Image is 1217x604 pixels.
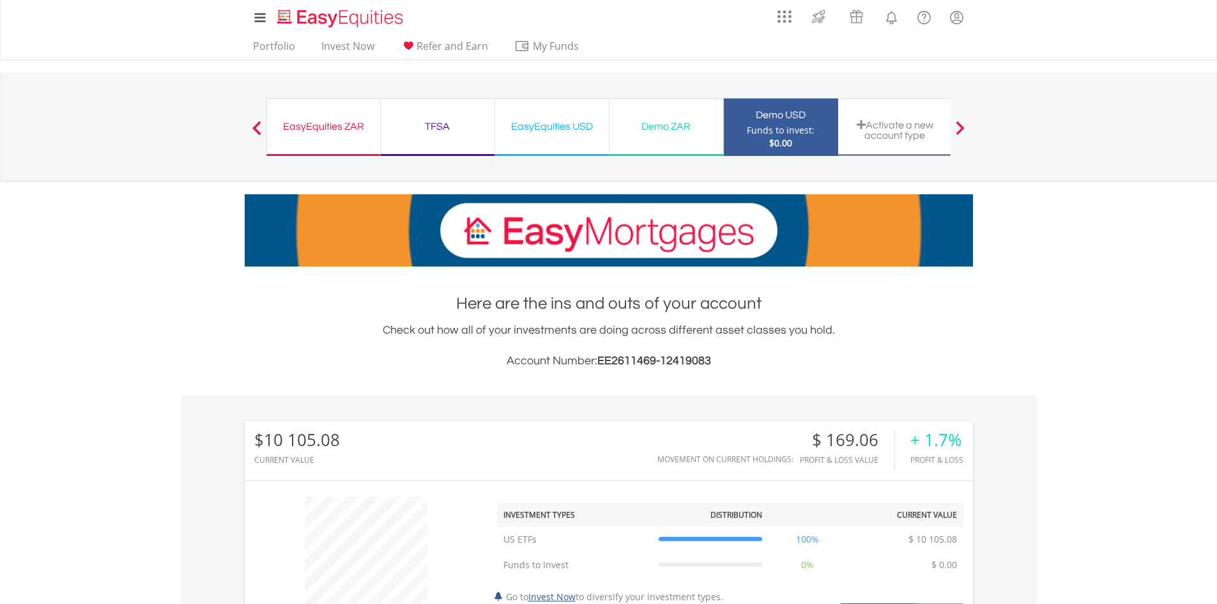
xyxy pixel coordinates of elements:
div: $10 105.08 [254,431,340,449]
div: + 1.7% [910,431,963,449]
td: $ 0.00 [925,552,963,578]
h3: Account Number: [245,352,973,370]
td: US ETFs [497,527,652,552]
span: EE2611469-12419083 [597,355,711,367]
td: 0% [769,552,846,578]
img: EasyMortage Promotion Banner [245,194,973,267]
div: Distribution [710,509,762,520]
a: My Profile [940,3,973,31]
span: Refer and Earn [417,39,488,53]
a: AppsGrid [769,3,800,24]
td: 100% [769,527,846,552]
a: Invest Now [316,40,379,59]
a: Home page [272,3,408,29]
a: Notifications [875,3,908,29]
img: vouchers-v2.svg [846,6,867,27]
div: CURRENT VALUE [254,456,340,464]
div: Demo ZAR [617,118,716,136]
a: Refer and Earn [395,40,493,59]
a: FAQ's and Support [908,3,940,29]
img: thrive-v2.svg [808,6,829,27]
td: Funds to Invest [497,552,652,578]
span: My Funds [514,38,598,54]
img: EasyEquities_Logo.png [275,8,408,29]
div: TFSA [388,118,487,136]
a: Vouchers [838,3,875,27]
h1: Here are the ins and outs of your account [245,292,973,315]
a: Invest Now [528,591,576,603]
th: Investment Types [497,503,652,527]
div: Funds to invest: [747,124,815,137]
div: Activate a new account type [846,120,944,141]
div: Movement on Current Holdings: [657,455,793,463]
div: EasyEquities ZAR [275,118,372,136]
div: Profit & Loss Value [800,456,894,464]
div: Demo USD [731,106,830,124]
img: grid-menu-icon.svg [777,10,792,24]
div: Profit & Loss [910,456,963,464]
td: $ 10 105.08 [902,527,963,552]
th: Current Value [846,503,963,527]
a: Portfolio [248,40,300,59]
div: EasyEquities USD [503,118,601,136]
div: $ 169.06 [800,431,894,449]
span: $0.00 [769,137,792,149]
div: Check out how all of your investments are doing across different asset classes you hold. [245,321,973,370]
